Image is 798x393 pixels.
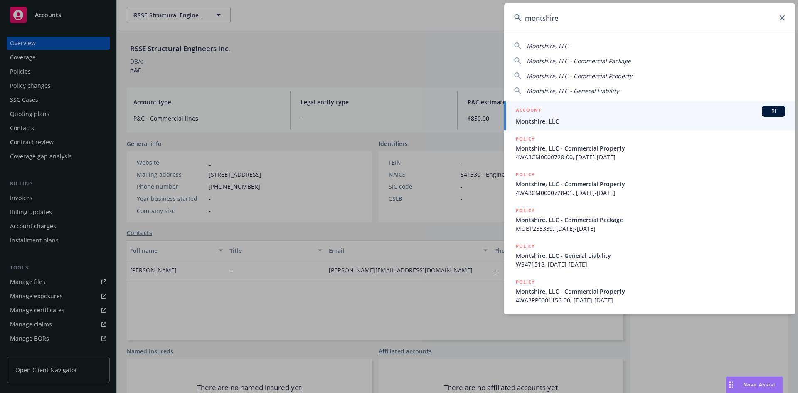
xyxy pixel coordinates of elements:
span: 4WA3CM0000728-01, [DATE]-[DATE] [516,188,785,197]
button: Nova Assist [726,376,783,393]
h5: POLICY [516,278,535,286]
h5: POLICY [516,135,535,143]
span: Montshire, LLC - Commercial Package [516,215,785,224]
h5: POLICY [516,171,535,179]
span: Montshire, LLC - Commercial Property [527,72,632,80]
span: Montshire, LLC - Commercial Property [516,180,785,188]
span: Montshire, LLC - General Liability [527,87,619,95]
input: Search... [504,3,795,33]
span: Montshire, LLC [527,42,568,50]
a: POLICYMontshire, LLC - Commercial Property4WA3CM0000728-01, [DATE]-[DATE] [504,166,795,202]
div: Drag to move [726,377,736,393]
span: Nova Assist [743,381,776,388]
a: POLICYMontshire, LLC - Commercial PackageMOBP255339, [DATE]-[DATE] [504,202,795,237]
span: Montshire, LLC - Commercial Property [516,287,785,296]
span: Montshire, LLC - Commercial Package [527,57,631,65]
span: BI [765,108,782,115]
span: 4WA3CM0000728-00, [DATE]-[DATE] [516,153,785,161]
h5: ACCOUNT [516,106,541,116]
span: Montshire, LLC [516,117,785,126]
a: POLICYMontshire, LLC - General LiabilityWS471518, [DATE]-[DATE] [504,237,795,273]
h5: POLICY [516,242,535,250]
a: POLICYMontshire, LLC - Commercial Property4WA3PP0001156-00, [DATE]-[DATE] [504,273,795,309]
span: MOBP255339, [DATE]-[DATE] [516,224,785,233]
span: WS471518, [DATE]-[DATE] [516,260,785,269]
span: 4WA3PP0001156-00, [DATE]-[DATE] [516,296,785,304]
span: Montshire, LLC - Commercial Property [516,144,785,153]
span: Montshire, LLC - General Liability [516,251,785,260]
a: POLICYMontshire, LLC - Commercial Property4WA3CM0000728-00, [DATE]-[DATE] [504,130,795,166]
h5: POLICY [516,206,535,215]
a: ACCOUNTBIMontshire, LLC [504,101,795,130]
